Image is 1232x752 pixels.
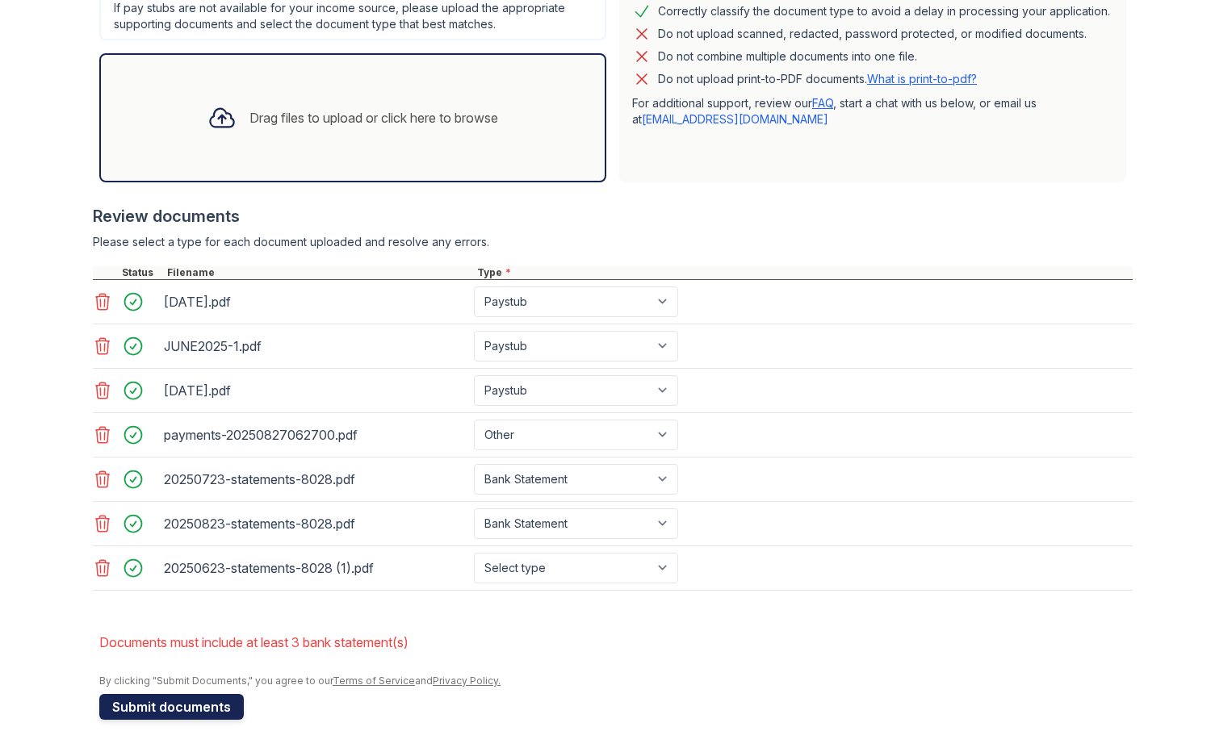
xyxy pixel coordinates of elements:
li: Documents must include at least 3 bank statement(s) [99,626,1133,658]
div: Correctly classify the document type to avoid a delay in processing your application. [658,2,1110,21]
div: JUNE2025-1.pdf [164,333,467,359]
a: What is print-to-pdf? [867,72,977,86]
div: 20250823-statements-8028.pdf [164,511,467,537]
a: Terms of Service [333,675,415,687]
div: Status [119,266,164,279]
div: By clicking "Submit Documents," you agree to our and [99,675,1133,687]
div: [DATE].pdf [164,378,467,403]
div: Drag files to upload or click here to browse [249,108,498,127]
div: 20250723-statements-8028.pdf [164,466,467,492]
a: [EMAIL_ADDRESS][DOMAIN_NAME] [642,112,828,126]
div: 20250623-statements-8028 (1).pdf [164,555,467,581]
div: Review documents [93,205,1133,228]
p: Do not upload print-to-PDF documents. [658,71,977,87]
div: Type [474,266,1133,279]
div: Please select a type for each document uploaded and resolve any errors. [93,234,1133,250]
div: Do not combine multiple documents into one file. [658,47,917,66]
div: payments-20250827062700.pdf [164,422,467,448]
a: Privacy Policy. [433,675,501,687]
div: Do not upload scanned, redacted, password protected, or modified documents. [658,24,1087,44]
p: For additional support, review our , start a chat with us below, or email us at [632,95,1113,127]
button: Submit documents [99,694,244,720]
div: [DATE].pdf [164,289,467,315]
a: FAQ [812,96,833,110]
div: Filename [164,266,474,279]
